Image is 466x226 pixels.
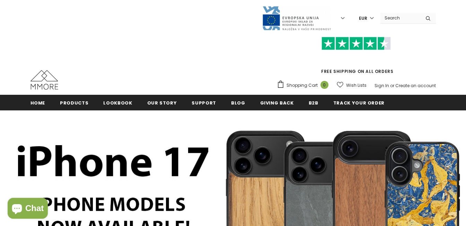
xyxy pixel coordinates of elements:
[309,95,318,110] a: B2B
[262,15,331,21] a: Javni Razpis
[30,70,58,90] img: MMORE Cases
[260,100,294,106] span: Giving back
[359,15,367,22] span: EUR
[147,95,177,110] a: Our Story
[390,83,394,89] span: or
[103,100,132,106] span: Lookbook
[6,198,50,220] inbox-online-store-chat: Shopify online store chat
[375,83,389,89] a: Sign In
[322,37,391,50] img: Trust Pilot Stars
[277,40,436,74] span: FREE SHIPPING ON ALL ORDERS
[277,50,436,68] iframe: Customer reviews powered by Trustpilot
[262,6,331,31] img: Javni Razpis
[333,100,385,106] span: Track your order
[333,95,385,110] a: Track your order
[277,80,332,91] a: Shopping Cart 0
[337,79,367,91] a: Wish Lists
[346,82,367,89] span: Wish Lists
[30,100,45,106] span: Home
[260,95,294,110] a: Giving back
[231,95,245,110] a: Blog
[60,100,88,106] span: Products
[380,13,420,23] input: Search Site
[103,95,132,110] a: Lookbook
[147,100,177,106] span: Our Story
[309,100,318,106] span: B2B
[231,100,245,106] span: Blog
[192,95,216,110] a: support
[320,81,328,89] span: 0
[60,95,88,110] a: Products
[30,95,45,110] a: Home
[192,100,216,106] span: support
[287,82,318,89] span: Shopping Cart
[395,83,436,89] a: Create an account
